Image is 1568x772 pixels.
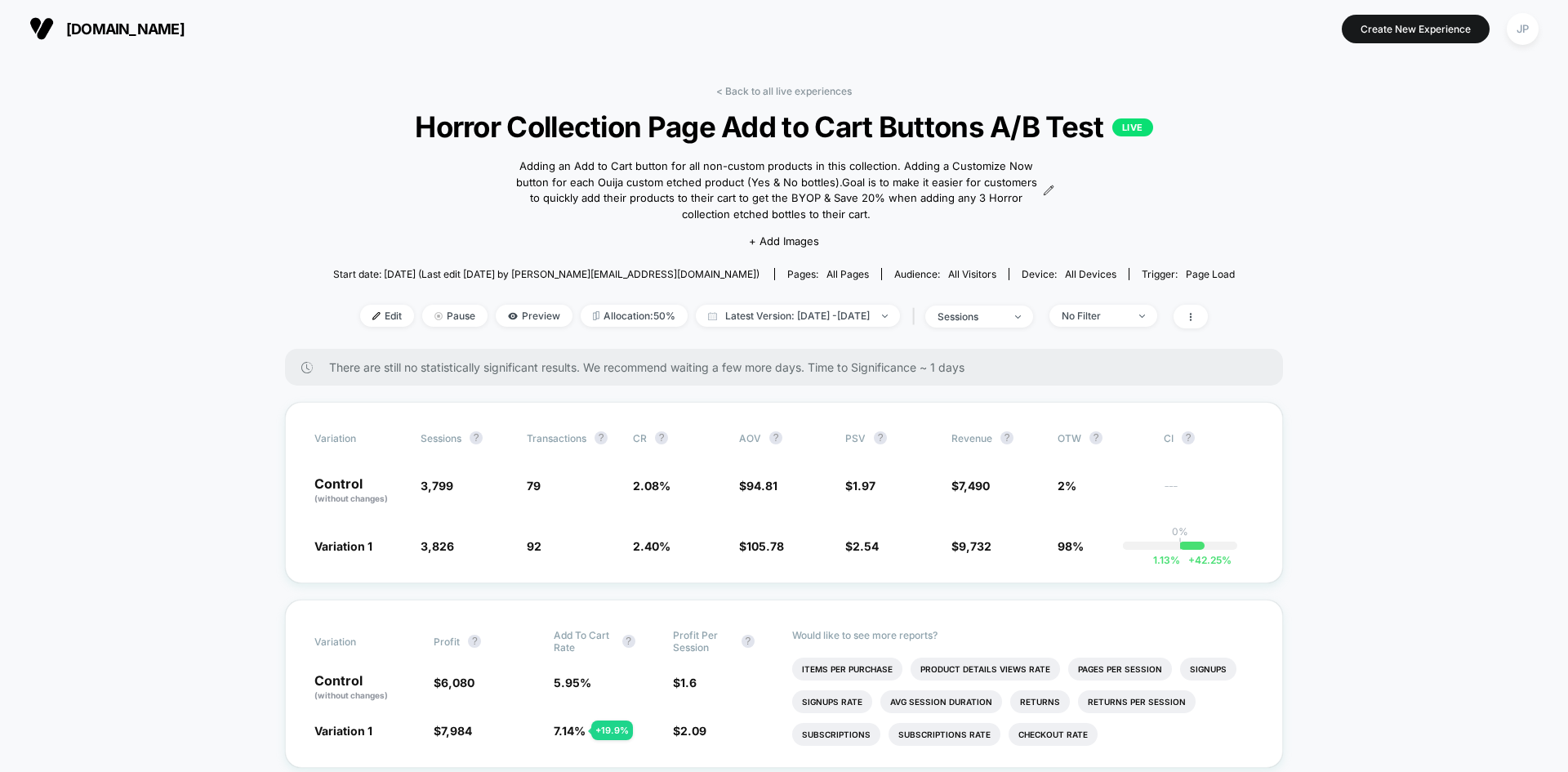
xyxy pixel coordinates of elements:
[434,636,460,648] span: Profit
[853,479,875,493] span: 1.97
[1015,315,1021,319] img: end
[1186,268,1235,280] span: Page Load
[314,629,404,654] span: Variation
[441,724,472,738] span: 7,984
[894,268,996,280] div: Audience:
[716,85,852,97] a: < Back to all live experiences
[1009,723,1098,746] li: Checkout Rate
[889,723,1000,746] li: Subscriptions Rate
[655,431,668,444] button: ?
[434,724,472,738] span: $
[468,635,481,648] button: ?
[314,431,404,444] span: Variation
[948,268,996,280] span: All Visitors
[739,539,784,553] span: $
[1062,310,1127,322] div: No Filter
[633,432,647,444] span: CR
[951,432,992,444] span: Revenue
[1142,268,1235,280] div: Trigger:
[633,479,670,493] span: 2.08 %
[1164,431,1254,444] span: CI
[1139,315,1145,318] img: end
[1010,690,1070,713] li: Returns
[673,676,697,689] span: $
[1188,554,1195,566] span: +
[421,539,454,553] span: 3,826
[959,479,990,493] span: 7,490
[314,690,388,700] span: (without changes)
[769,431,782,444] button: ?
[1009,268,1129,280] span: Device:
[1058,539,1084,553] span: 98%
[314,539,372,553] span: Variation 1
[527,432,586,444] span: Transactions
[314,724,372,738] span: Variation 1
[1112,118,1153,136] p: LIVE
[1502,12,1543,46] button: JP
[746,479,777,493] span: 94.81
[792,629,1254,641] p: Would like to see more reports?
[514,158,1039,222] span: Adding an Add to Cart button for all non-custom products in this collection. Adding a Customize N...
[554,676,591,689] span: 5.95 %
[24,16,189,42] button: [DOMAIN_NAME]
[951,539,991,553] span: $
[792,723,880,746] li: Subscriptions
[938,310,1003,323] div: sessions
[314,674,417,702] p: Control
[739,432,761,444] span: AOV
[554,724,586,738] span: 7.14 %
[314,493,388,503] span: (without changes)
[1089,431,1102,444] button: ?
[527,539,541,553] span: 92
[314,477,404,505] p: Control
[749,234,819,248] span: + Add Images
[696,305,900,327] span: Latest Version: [DATE] - [DATE]
[1153,554,1180,566] span: 1.13 %
[680,724,706,738] span: 2.09
[951,479,990,493] span: $
[882,315,888,318] img: end
[739,479,777,493] span: $
[746,539,784,553] span: 105.78
[959,539,991,553] span: 9,732
[421,432,461,444] span: Sessions
[360,305,414,327] span: Edit
[593,311,599,320] img: rebalance
[880,690,1002,713] li: Avg Session Duration
[496,305,572,327] span: Preview
[853,539,879,553] span: 2.54
[673,629,733,654] span: Profit Per Session
[673,724,706,738] span: $
[1342,15,1490,43] button: Create New Experience
[29,16,54,41] img: Visually logo
[527,479,541,493] span: 79
[874,431,887,444] button: ?
[742,635,755,648] button: ?
[554,629,614,654] span: Add To Cart Rate
[1180,658,1236,681] li: Signups
[1182,431,1195,444] button: ?
[421,479,453,493] span: 3,799
[908,305,925,328] span: |
[1178,538,1182,550] p: |
[581,305,688,327] span: Allocation: 50%
[66,20,185,38] span: [DOMAIN_NAME]
[1507,13,1539,45] div: JP
[441,676,474,689] span: 6,080
[845,539,879,553] span: $
[680,676,697,689] span: 1.6
[595,431,608,444] button: ?
[1058,431,1147,444] span: OTW
[1180,554,1232,566] span: 42.25 %
[792,690,872,713] li: Signups Rate
[378,109,1189,144] span: Horror Collection Page Add to Cart Buttons A/B Test
[422,305,488,327] span: Pause
[708,312,717,320] img: calendar
[372,312,381,320] img: edit
[1172,525,1188,538] p: 0%
[1000,431,1013,444] button: ?
[1068,658,1172,681] li: Pages Per Session
[622,635,635,648] button: ?
[333,268,759,280] span: Start date: [DATE] (Last edit [DATE] by [PERSON_NAME][EMAIL_ADDRESS][DOMAIN_NAME])
[1164,481,1254,505] span: ---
